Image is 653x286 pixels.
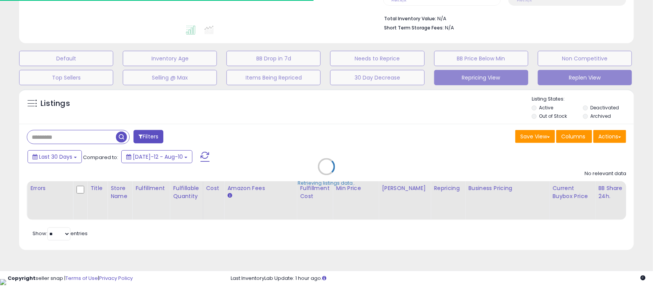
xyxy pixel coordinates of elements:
[330,70,424,85] button: 30 Day Decrease
[330,51,424,66] button: Needs to Reprice
[123,51,217,66] button: Inventory Age
[538,51,632,66] button: Non Competitive
[231,275,645,282] div: Last InventoryLab Update: 1 hour ago.
[123,70,217,85] button: Selling @ Max
[99,275,133,282] a: Privacy Policy
[384,24,444,31] b: Short Term Storage Fees:
[226,51,321,66] button: BB Drop in 7d
[538,70,632,85] button: Replen View
[19,70,113,85] button: Top Sellers
[65,275,98,282] a: Terms of Use
[434,70,528,85] button: Repricing View
[322,276,326,281] i: Click here to read more about un-synced listings.
[8,275,36,282] strong: Copyright
[445,24,454,31] span: N/A
[8,275,133,282] div: seller snap | |
[434,51,528,66] button: BB Price Below Min
[384,15,436,22] b: Total Inventory Value:
[19,51,113,66] button: Default
[226,70,321,85] button: Items Being Repriced
[298,180,355,187] div: Retrieving listings data..
[384,13,620,23] li: N/A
